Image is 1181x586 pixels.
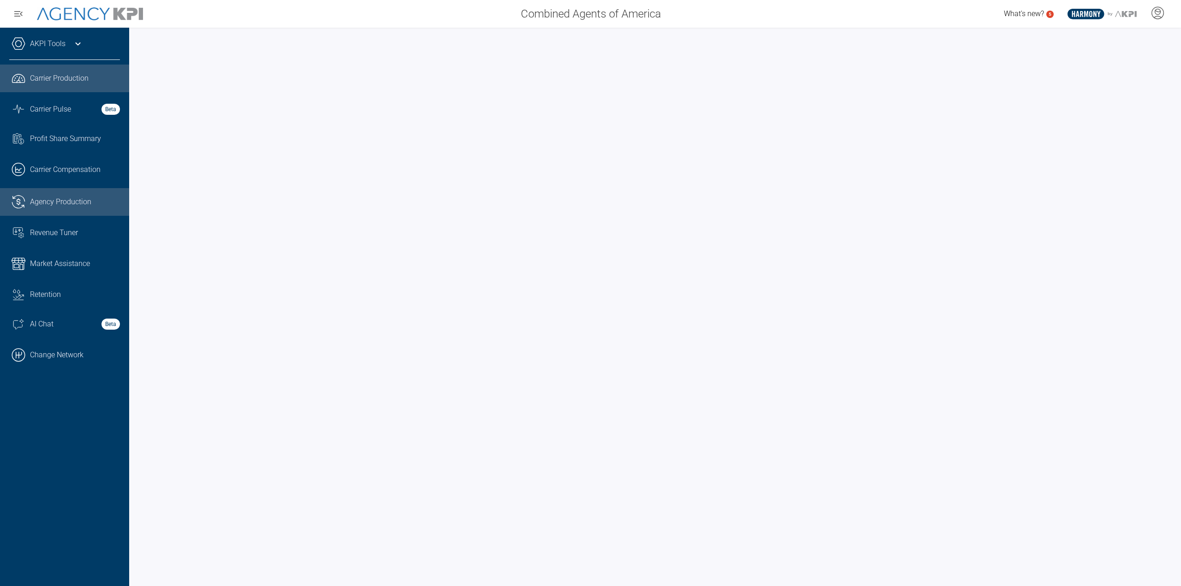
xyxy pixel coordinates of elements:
img: AgencyKPI [37,7,143,21]
span: Carrier Compensation [30,164,101,175]
span: Market Assistance [30,258,90,269]
a: AKPI Tools [30,38,66,49]
span: Carrier Pulse [30,104,71,115]
span: Carrier Production [30,73,89,84]
a: 5 [1046,11,1054,18]
span: AI Chat [30,319,54,330]
span: Agency Production [30,196,91,207]
span: Profit Share Summary [30,133,101,144]
span: Combined Agents of America [521,6,661,22]
strong: Beta [101,319,120,330]
span: What's new? [1004,9,1044,18]
div: Retention [30,289,120,300]
span: Revenue Tuner [30,227,78,238]
strong: Beta [101,104,120,115]
text: 5 [1049,12,1051,17]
